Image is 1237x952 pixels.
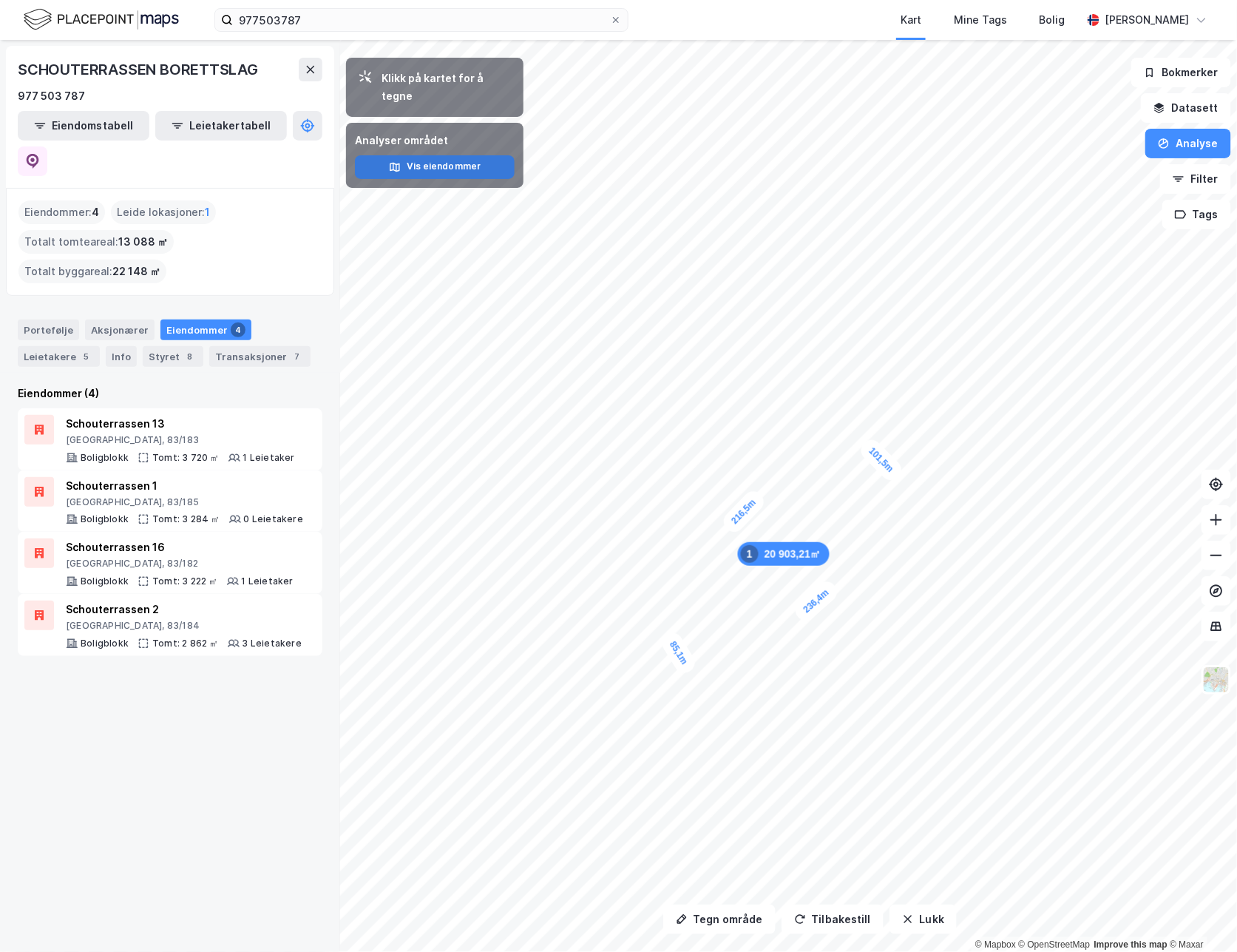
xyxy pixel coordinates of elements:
[1202,666,1230,694] img: Z
[1040,11,1065,29] div: Bolig
[719,487,767,536] div: Map marker
[1162,200,1231,229] button: Tags
[152,452,220,464] div: Tomt: 3 720 ㎡
[1019,939,1091,950] a: OpenStreetMap
[243,638,302,649] div: 3 Leietakere
[782,905,884,934] button: Tilbakestill
[111,200,216,224] div: Leide lokasjoner :
[1163,881,1237,952] div: Kontrollprogram for chat
[1094,939,1167,950] a: Improve this map
[663,905,776,934] button: Tegn område
[81,452,129,464] div: Boligblokk
[66,558,294,570] div: [GEOGRAPHIC_DATA], 83/182
[66,620,302,632] div: [GEOGRAPHIC_DATA], 83/184
[18,111,149,141] button: Eiendomstabell
[79,349,94,364] div: 5
[1163,881,1237,952] iframe: Chat Widget
[183,349,197,364] div: 8
[152,513,220,525] div: Tomt: 3 284 ㎡
[18,230,174,254] div: Totalt tomteareal :
[18,58,261,81] div: SCHOUTERRASSEN BORETTSLAG
[18,260,166,283] div: Totalt byggareal :
[975,939,1016,950] a: Mapbox
[81,638,129,649] div: Boligblokk
[205,203,210,221] span: 1
[741,545,759,563] div: 1
[1145,129,1231,158] button: Analyse
[889,905,957,934] button: Lukk
[18,87,85,105] div: 977 503 787
[290,349,305,364] div: 7
[659,629,699,677] div: Map marker
[106,346,137,367] div: Info
[243,452,295,464] div: 1 Leietaker
[1141,93,1231,123] button: Datasett
[85,320,155,340] div: Aksjonærer
[954,11,1007,29] div: Mine Tags
[231,323,245,337] div: 4
[355,132,515,149] div: Analyser området
[160,320,251,340] div: Eiendommer
[66,539,294,556] div: Schouterrassen 16
[233,9,610,31] input: Søk på adresse, matrikkel, gårdeiere, leietakere eller personer
[18,200,105,224] div: Eiendommer :
[152,575,218,587] div: Tomt: 3 222 ㎡
[81,513,129,525] div: Boligblokk
[738,542,830,566] div: Map marker
[244,513,303,525] div: 0 Leietakere
[66,415,295,433] div: Schouterrassen 13
[1105,11,1190,29] div: [PERSON_NAME]
[209,346,311,367] div: Transaksjoner
[66,477,303,495] div: Schouterrassen 1
[355,155,515,179] button: Vis eiendommer
[66,496,303,508] div: [GEOGRAPHIC_DATA], 83/185
[24,7,179,33] img: logo.f888ab2527a4732fd821a326f86c7f29.svg
[1160,164,1231,194] button: Filter
[1131,58,1231,87] button: Bokmerker
[18,320,79,340] div: Portefølje
[66,434,295,446] div: [GEOGRAPHIC_DATA], 83/183
[901,11,921,29] div: Kart
[18,346,100,367] div: Leietakere
[81,575,129,587] div: Boligblokk
[791,578,841,625] div: Map marker
[152,638,219,649] div: Tomt: 2 862 ㎡
[143,346,203,367] div: Styret
[112,263,160,280] span: 22 148 ㎡
[118,233,168,251] span: 13 088 ㎡
[382,70,512,105] div: Klikk på kartet for å tegne
[66,601,302,618] div: Schouterrassen 2
[92,203,99,221] span: 4
[155,111,287,141] button: Leietakertabell
[857,436,906,485] div: Map marker
[18,385,322,402] div: Eiendommer (4)
[242,575,294,587] div: 1 Leietaker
